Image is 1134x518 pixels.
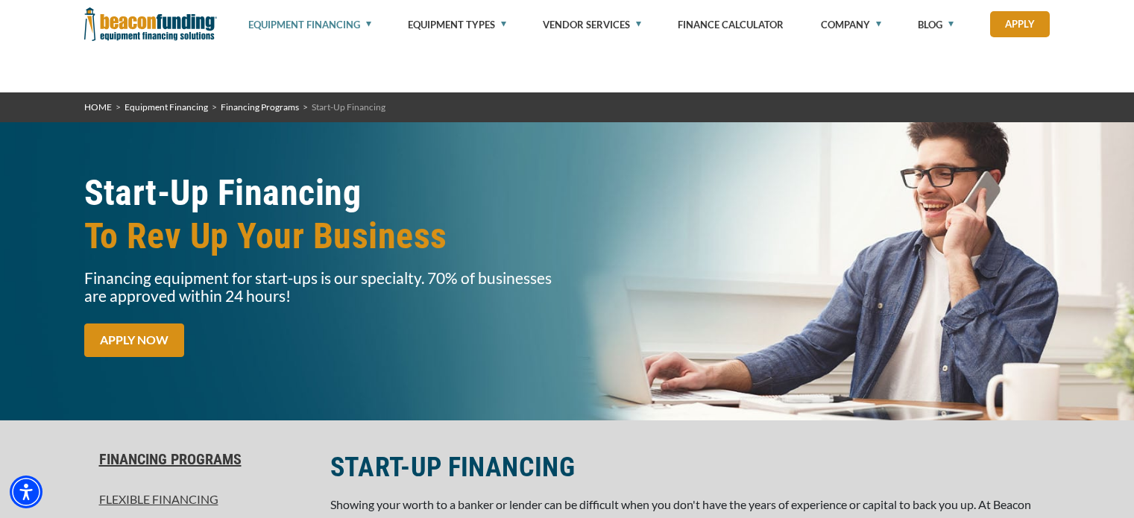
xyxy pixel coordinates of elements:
[84,323,184,357] a: APPLY NOW
[221,101,299,113] a: Financing Programs
[84,171,558,258] h1: Start-Up Financing
[84,269,558,305] p: Financing equipment for start-ups is our specialty. 70% of businesses are approved within 24 hours!
[84,490,312,508] a: Flexible Financing
[125,101,208,113] a: Equipment Financing
[84,450,312,468] a: Financing Programs
[330,450,1050,484] h2: START-UP FINANCING
[84,215,558,258] span: To Rev Up Your Business
[84,101,112,113] a: HOME
[10,476,42,508] div: Accessibility Menu
[312,101,385,113] span: Start-Up Financing
[990,11,1050,37] a: Apply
